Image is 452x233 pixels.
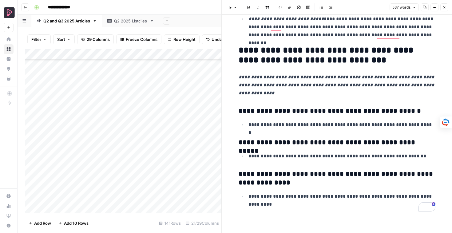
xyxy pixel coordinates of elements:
[4,5,14,20] button: Workspace: Preply Business
[114,18,147,24] div: Q2 2025 Listciles
[4,74,14,84] a: Your Data
[4,34,14,44] a: Home
[173,36,196,42] span: Row Height
[164,34,200,44] button: Row Height
[126,36,157,42] span: Freeze Columns
[25,218,55,228] button: Add Row
[31,15,102,27] a: Q2 and Q3 2025 Articles
[4,7,15,18] img: Preply Business Logo
[4,191,14,201] a: Settings
[87,36,110,42] span: 29 Columns
[27,34,51,44] button: Filter
[4,211,14,221] a: Learning Hub
[4,64,14,74] a: Opportunities
[116,34,161,44] button: Freeze Columns
[55,218,92,228] button: Add 10 Rows
[390,3,419,11] button: 537 words
[212,36,222,42] span: Undo
[77,34,114,44] button: 29 Columns
[4,54,14,64] a: Insights
[392,5,410,10] span: 537 words
[43,18,90,24] div: Q2 and Q3 2025 Articles
[202,34,226,44] button: Undo
[102,15,159,27] a: Q2 2025 Listciles
[157,218,183,228] div: 141 Rows
[4,221,14,231] button: Help + Support
[57,36,65,42] span: Sort
[64,220,89,226] span: Add 10 Rows
[53,34,75,44] button: Sort
[34,220,51,226] span: Add Row
[31,36,41,42] span: Filter
[4,201,14,211] a: Usage
[4,44,14,54] a: Browse
[183,218,221,228] div: 21/29 Columns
